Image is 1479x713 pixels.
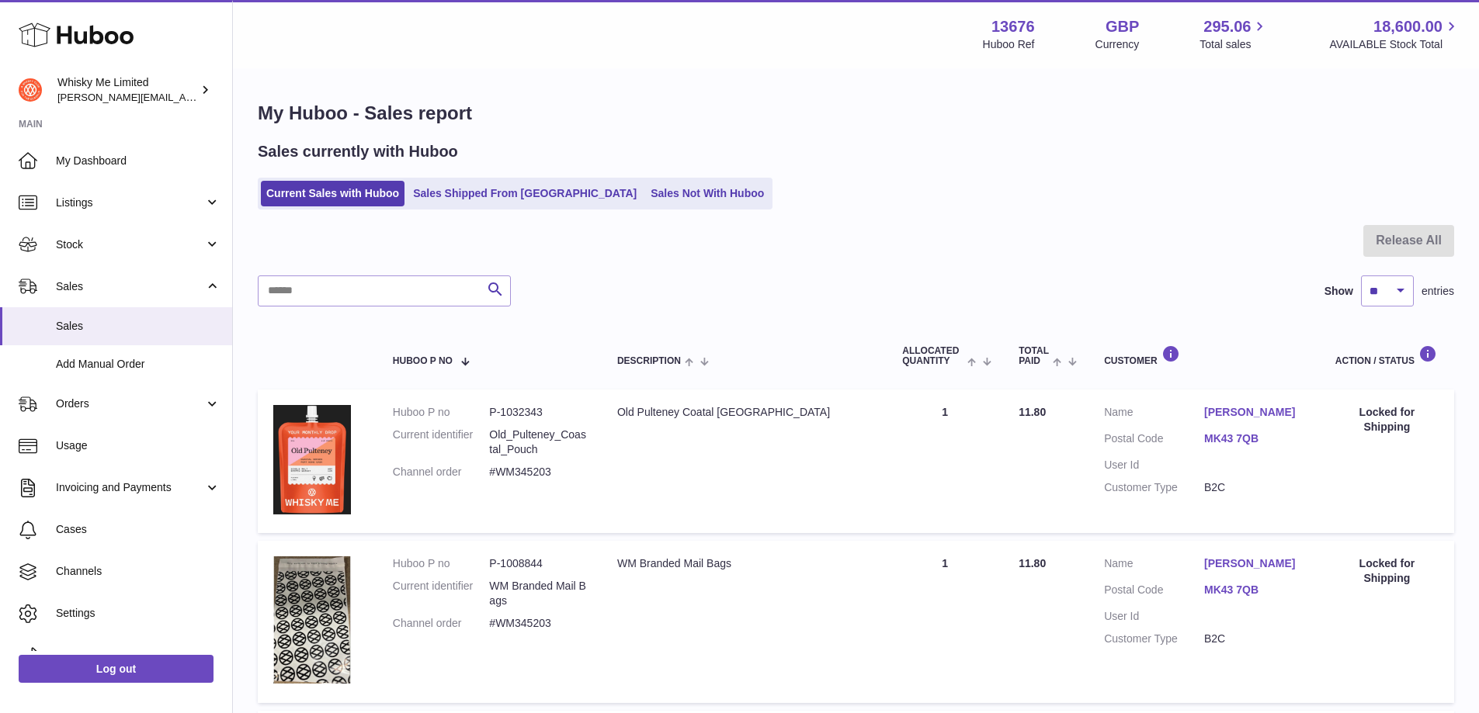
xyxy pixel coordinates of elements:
td: 1 [887,389,1003,533]
dd: B2C [1204,480,1304,495]
label: Show [1325,284,1353,299]
span: My Dashboard [56,154,220,168]
span: Add Manual Order [56,357,220,372]
span: 295.06 [1203,16,1251,37]
dt: Huboo P no [393,405,490,420]
td: 1 [887,541,1003,703]
dd: P-1032343 [489,405,586,420]
div: Currency [1095,37,1140,52]
a: 18,600.00 AVAILABLE Stock Total [1329,16,1460,52]
a: Current Sales with Huboo [261,181,404,206]
span: Usage [56,438,220,453]
div: Huboo Ref [983,37,1035,52]
div: Old Pulteney Coatal [GEOGRAPHIC_DATA] [617,405,871,420]
span: 11.80 [1019,557,1046,569]
dt: Customer Type [1104,480,1204,495]
dt: Current identifier [393,427,490,457]
a: 295.06 Total sales [1200,16,1269,52]
dt: Current identifier [393,579,490,608]
h1: My Huboo - Sales report [258,101,1454,126]
span: Invoicing and Payments [56,480,204,495]
span: AVAILABLE Stock Total [1329,37,1460,52]
span: Channels [56,564,220,579]
dt: Name [1104,556,1204,575]
strong: GBP [1106,16,1139,37]
dt: Customer Type [1104,632,1204,646]
span: Returns [56,648,220,663]
img: 1725358317.png [273,556,351,684]
div: Customer [1104,345,1304,366]
img: 1739541345.jpg [273,405,351,514]
span: Listings [56,196,204,210]
strong: 13676 [991,16,1035,37]
a: [PERSON_NAME] [1204,405,1304,420]
a: MK43 7QB [1204,431,1304,446]
span: Stock [56,237,204,252]
dt: Postal Code [1104,583,1204,601]
dt: Channel order [393,616,490,631]
dt: Postal Code [1104,431,1204,450]
div: WM Branded Mail Bags [617,556,871,571]
img: frances@whiskyshop.com [19,78,42,102]
div: Locked for Shipping [1335,405,1439,434]
dt: Name [1104,405,1204,424]
span: 18,600.00 [1373,16,1443,37]
span: ALLOCATED Quantity [902,346,963,366]
a: MK43 7QB [1204,583,1304,597]
dd: #WM345203 [489,465,586,479]
h2: Sales currently with Huboo [258,141,458,162]
dd: Old_Pulteney_Coastal_Pouch [489,427,586,457]
dd: B2C [1204,632,1304,646]
dd: #WM345203 [489,616,586,631]
a: Sales Not With Huboo [645,181,769,206]
span: Sales [56,319,220,334]
a: [PERSON_NAME] [1204,556,1304,571]
dt: User Id [1104,609,1204,624]
span: Settings [56,606,220,621]
dd: WM Branded Mail Bags [489,579,586,608]
div: Whisky Me Limited [57,75,197,105]
div: Locked for Shipping [1335,556,1439,586]
div: Action / Status [1335,345,1439,366]
span: Total paid [1019,346,1049,366]
span: Sales [56,279,204,294]
dd: P-1008844 [489,556,586,571]
span: entries [1422,284,1454,299]
span: Description [617,356,681,366]
span: Orders [56,396,204,411]
dt: Huboo P no [393,556,490,571]
span: Total sales [1200,37,1269,52]
span: Cases [56,522,220,537]
a: Sales Shipped From [GEOGRAPHIC_DATA] [408,181,642,206]
span: 11.80 [1019,406,1046,418]
a: Log out [19,655,214,683]
dt: Channel order [393,465,490,479]
span: [PERSON_NAME][EMAIL_ADDRESS][DOMAIN_NAME] [57,91,311,103]
span: Huboo P no [393,356,453,366]
dt: User Id [1104,458,1204,472]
